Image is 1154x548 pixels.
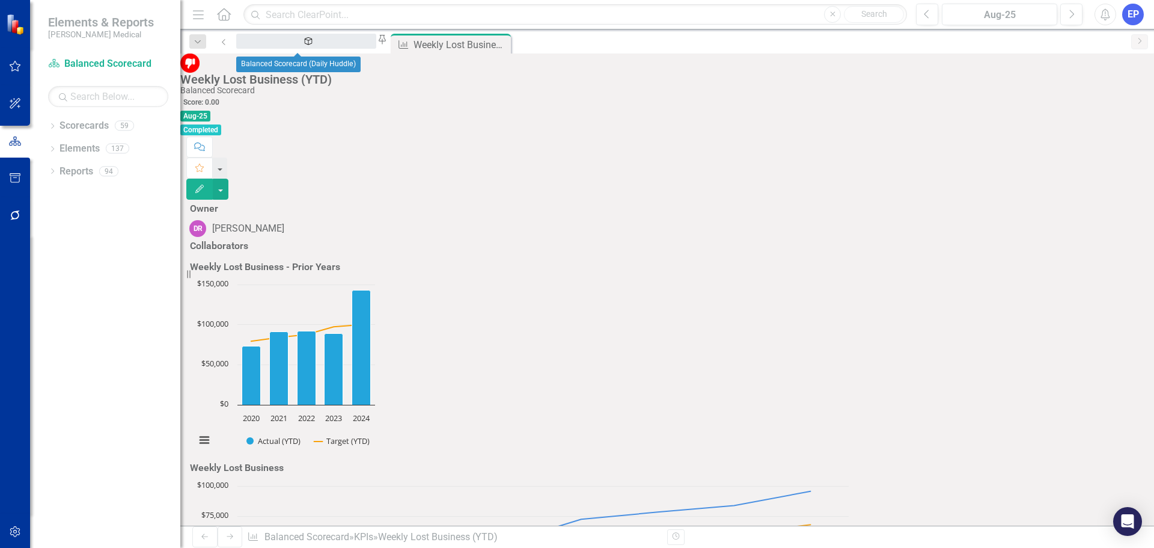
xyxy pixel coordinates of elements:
[60,119,109,133] a: Scorecards
[106,144,129,154] div: 137
[180,97,222,108] span: Score: 0.00
[190,203,218,214] h3: Owner
[243,4,907,25] input: Search ClearPoint...
[196,432,213,449] button: View chart menu, Chart
[236,57,361,72] div: Balanced Scorecard (Daily Huddle)
[298,413,315,423] text: 2022
[247,45,365,60] div: Balanced Scorecard (Daily Huddle)
[197,278,228,289] text: $150,000
[60,165,93,179] a: Reports
[190,463,284,473] h3: Weekly Lost Business
[189,279,381,459] svg: Interactive chart
[189,279,415,459] div: Chart. Highcharts interactive chart.
[48,29,154,39] small: [PERSON_NAME] Medical
[197,318,228,329] text: $100,000
[861,9,887,19] span: Search
[48,57,168,71] a: Balanced Scorecard
[236,34,376,49] a: Balanced Scorecard (Daily Huddle)
[48,15,154,29] span: Elements & Reports
[247,531,658,544] div: » »
[325,334,343,405] path: 2023, 88,683. Actual (YTD).
[314,436,370,446] button: Show Target (YTD)
[352,291,371,405] path: 2024, 142,745. Actual (YTD).
[60,142,100,156] a: Elements
[201,358,228,369] text: $50,000
[378,531,498,543] div: Weekly Lost Business (YTD)
[298,331,316,405] path: 2022, 91,738. Actual (YTD).
[246,436,301,446] button: Show Actual (YTD)
[270,332,288,405] path: 2021, 90,991. Actual (YTD).
[180,86,1148,95] div: Balanced Scorecard
[180,125,221,135] span: Completed
[189,220,206,237] div: DR
[270,413,287,423] text: 2021
[201,510,228,520] text: $75,000
[220,398,228,409] text: $0
[48,86,168,107] input: Search Below...
[242,291,371,405] g: Actual (YTD), series 1 of 2. Bar series with 5 bars.
[99,166,118,176] div: 94
[180,111,210,122] span: Aug-25
[1113,507,1142,536] div: Open Intercom Messenger
[197,479,228,490] text: $100,000
[212,222,284,236] div: [PERSON_NAME]
[946,8,1053,22] div: Aug-25
[325,413,342,423] text: 2023
[115,121,134,131] div: 59
[6,13,27,34] img: ClearPoint Strategy
[243,413,260,423] text: 2020
[354,531,373,543] a: KPIs
[180,54,200,73] img: Below Target
[414,37,508,52] div: Weekly Lost Business (YTD)
[190,262,340,272] h3: Weekly Lost Business - Prior Years
[242,346,261,405] path: 2020, 72,863. Actual (YTD).
[180,73,1148,86] div: Weekly Lost Business (YTD)
[942,4,1057,25] button: Aug-25
[1122,4,1144,25] button: EP
[844,6,904,23] button: Search
[190,241,248,251] h3: Collaborators
[353,413,370,423] text: 2024
[264,531,349,543] a: Balanced Scorecard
